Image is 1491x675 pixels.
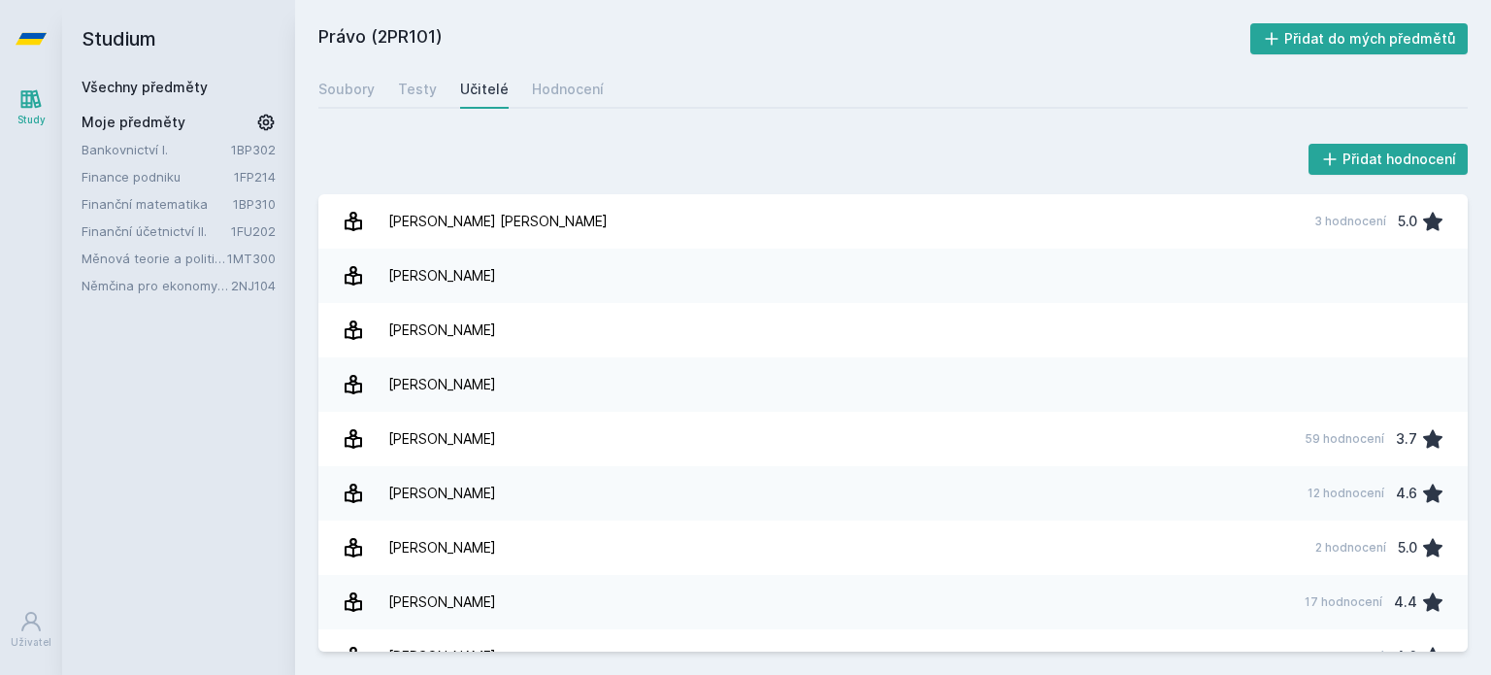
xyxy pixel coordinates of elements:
div: 5.0 [1398,202,1417,241]
div: 12 hodnocení [1308,486,1384,501]
a: Učitelé [460,70,509,109]
div: [PERSON_NAME] [388,583,496,622]
div: 4.4 [1394,583,1417,622]
a: [PERSON_NAME] 2 hodnocení 5.0 [318,521,1468,575]
div: 2 hodnocení [1315,540,1386,556]
div: Uživatel [11,635,51,650]
a: [PERSON_NAME] 12 hodnocení 4.6 [318,466,1468,521]
div: Hodnocení [532,80,604,99]
button: Přidat hodnocení [1309,144,1469,175]
a: Testy [398,70,437,109]
div: Soubory [318,80,375,99]
div: [PERSON_NAME] [388,256,496,295]
a: [PERSON_NAME] [318,249,1468,303]
a: Měnová teorie a politika [82,249,227,268]
a: Soubory [318,70,375,109]
a: Finance podniku [82,167,234,186]
div: Učitelé [460,80,509,99]
a: Bankovnictví I. [82,140,231,159]
a: 1FU202 [231,223,276,239]
div: [PERSON_NAME] [PERSON_NAME] [388,202,608,241]
a: 1MT300 [227,251,276,266]
div: 17 hodnocení [1305,594,1382,610]
span: Moje předměty [82,113,185,132]
a: [PERSON_NAME] [318,357,1468,412]
a: [PERSON_NAME] [318,303,1468,357]
div: [PERSON_NAME] [388,528,496,567]
a: Finanční účetnictví II. [82,221,231,241]
a: 1FP214 [234,169,276,185]
div: 59 hodnocení [1305,431,1384,447]
div: [PERSON_NAME] [388,365,496,404]
a: 1BP310 [233,196,276,212]
a: Němčina pro ekonomy - mírně pokročilá úroveň 2 (A2) [82,276,231,295]
a: 2NJ104 [231,278,276,293]
a: Study [4,78,58,137]
a: Finanční matematika [82,194,233,214]
div: [PERSON_NAME] [388,311,496,350]
h2: Právo (2PR101) [318,23,1250,54]
div: [PERSON_NAME] [388,420,496,458]
div: 3 hodnocení [1314,214,1386,229]
a: [PERSON_NAME] 59 hodnocení 3.7 [318,412,1468,466]
div: [PERSON_NAME] [388,474,496,513]
a: Uživatel [4,600,58,659]
div: 3.7 [1396,420,1417,458]
div: 4.6 [1396,474,1417,513]
a: Všechny předměty [82,79,208,95]
button: Přidat do mých předmětů [1250,23,1469,54]
div: 14 hodnocení [1305,649,1383,664]
a: [PERSON_NAME] [PERSON_NAME] 3 hodnocení 5.0 [318,194,1468,249]
a: 1BP302 [231,142,276,157]
div: Study [17,113,46,127]
div: 5.0 [1398,528,1417,567]
div: Testy [398,80,437,99]
a: Hodnocení [532,70,604,109]
a: [PERSON_NAME] 17 hodnocení 4.4 [318,575,1468,629]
